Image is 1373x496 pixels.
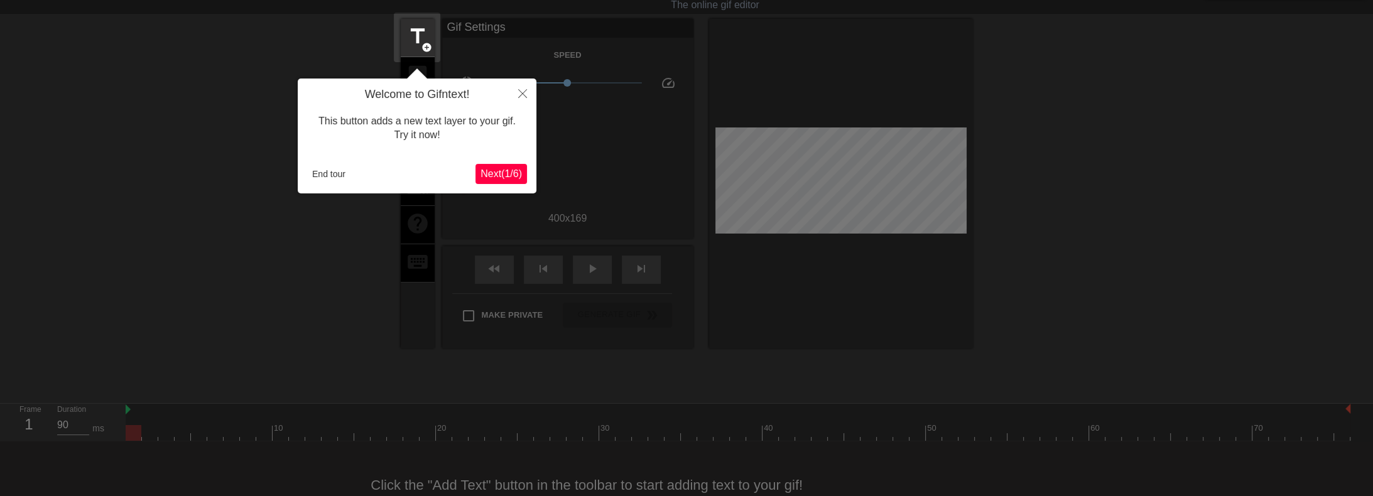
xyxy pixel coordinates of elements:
[307,164,350,183] button: End tour
[307,88,527,102] h4: Welcome to Gifntext!
[307,102,527,155] div: This button adds a new text layer to your gif. Try it now!
[480,168,522,179] span: Next ( 1 / 6 )
[475,164,527,184] button: Next
[509,78,536,107] button: Close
